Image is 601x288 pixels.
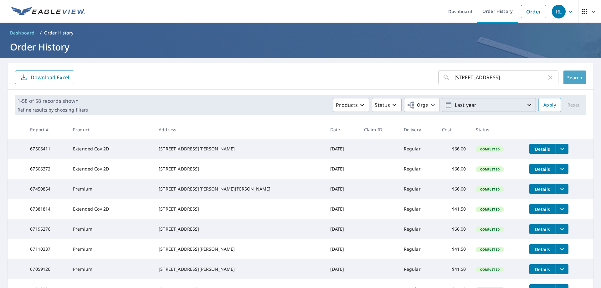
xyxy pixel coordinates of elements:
img: EV Logo [11,7,85,16]
button: filesDropdownBtn-67381814 [556,204,568,214]
div: [STREET_ADDRESS][PERSON_NAME] [159,246,320,252]
div: [STREET_ADDRESS][PERSON_NAME] [159,266,320,272]
td: Regular [399,259,437,279]
td: Extended Cov 2D [68,139,154,159]
button: Search [563,71,586,84]
td: Premium [68,239,154,259]
p: Order History [44,30,74,36]
button: filesDropdownBtn-67059126 [556,264,568,274]
th: Product [68,120,154,139]
p: Last year [452,100,526,111]
button: filesDropdownBtn-67506411 [556,144,568,154]
span: Completed [476,267,503,272]
button: filesDropdownBtn-67450854 [556,184,568,194]
span: Details [533,186,552,192]
td: 67450854 [25,179,68,199]
td: [DATE] [325,259,359,279]
span: Completed [476,147,503,151]
span: Completed [476,227,503,232]
span: Details [533,266,552,272]
td: [DATE] [325,199,359,219]
p: Products [336,101,358,109]
td: Regular [399,159,437,179]
td: [DATE] [325,239,359,259]
td: [DATE] [325,219,359,239]
td: $66.00 [437,219,471,239]
td: Premium [68,179,154,199]
button: filesDropdownBtn-67195276 [556,224,568,234]
span: Orgs [407,101,428,109]
p: 1-58 of 58 records shown [18,97,88,105]
button: detailsBtn-67450854 [529,184,556,194]
td: [DATE] [325,159,359,179]
td: Extended Cov 2D [68,159,154,179]
td: [DATE] [325,179,359,199]
td: $41.50 [437,199,471,219]
th: Report # [25,120,68,139]
div: [STREET_ADDRESS] [159,166,320,172]
p: Refine results by choosing filters [18,107,88,113]
th: Claim ID [359,120,399,139]
td: Regular [399,179,437,199]
td: Extended Cov 2D [68,199,154,219]
div: [STREET_ADDRESS] [159,226,320,232]
button: filesDropdownBtn-67506372 [556,164,568,174]
td: Regular [399,199,437,219]
td: Regular [399,139,437,159]
button: Status [372,98,402,112]
td: Premium [68,219,154,239]
button: Apply [538,98,561,112]
td: 67059126 [25,259,68,279]
th: Cost [437,120,471,139]
button: detailsBtn-67059126 [529,264,556,274]
td: Regular [399,219,437,239]
li: / [40,29,42,37]
td: 67110337 [25,239,68,259]
span: Completed [476,187,503,191]
p: Download Excel [31,74,69,81]
h1: Order History [8,40,593,53]
th: Address [154,120,325,139]
td: 67381814 [25,199,68,219]
a: Order [521,5,546,18]
td: $41.50 [437,259,471,279]
button: Orgs [404,98,439,112]
button: detailsBtn-67195276 [529,224,556,234]
button: detailsBtn-67506372 [529,164,556,174]
a: Dashboard [8,28,37,38]
td: 67506372 [25,159,68,179]
span: Apply [543,101,556,109]
input: Address, Report #, Claim ID, etc. [455,69,547,86]
span: Completed [476,247,503,252]
th: Status [471,120,524,139]
span: Search [568,75,581,81]
td: 67506411 [25,139,68,159]
span: Details [533,246,552,252]
button: detailsBtn-67381814 [529,204,556,214]
button: Last year [442,98,536,112]
td: Premium [68,259,154,279]
button: filesDropdownBtn-67110337 [556,244,568,254]
td: $41.50 [437,239,471,259]
span: Dashboard [10,30,35,36]
nav: breadcrumb [8,28,593,38]
p: Status [375,101,390,109]
button: Download Excel [15,71,74,84]
div: [STREET_ADDRESS] [159,206,320,212]
span: Completed [476,207,503,212]
span: Details [533,226,552,232]
div: [STREET_ADDRESS][PERSON_NAME] [159,146,320,152]
td: 67195276 [25,219,68,239]
span: Details [533,166,552,172]
button: detailsBtn-67506411 [529,144,556,154]
span: Details [533,206,552,212]
td: $66.00 [437,179,471,199]
div: RL [552,5,566,18]
th: Delivery [399,120,437,139]
td: $66.00 [437,159,471,179]
span: Completed [476,167,503,171]
td: Regular [399,239,437,259]
span: Details [533,146,552,152]
button: Products [333,98,369,112]
td: $66.00 [437,139,471,159]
